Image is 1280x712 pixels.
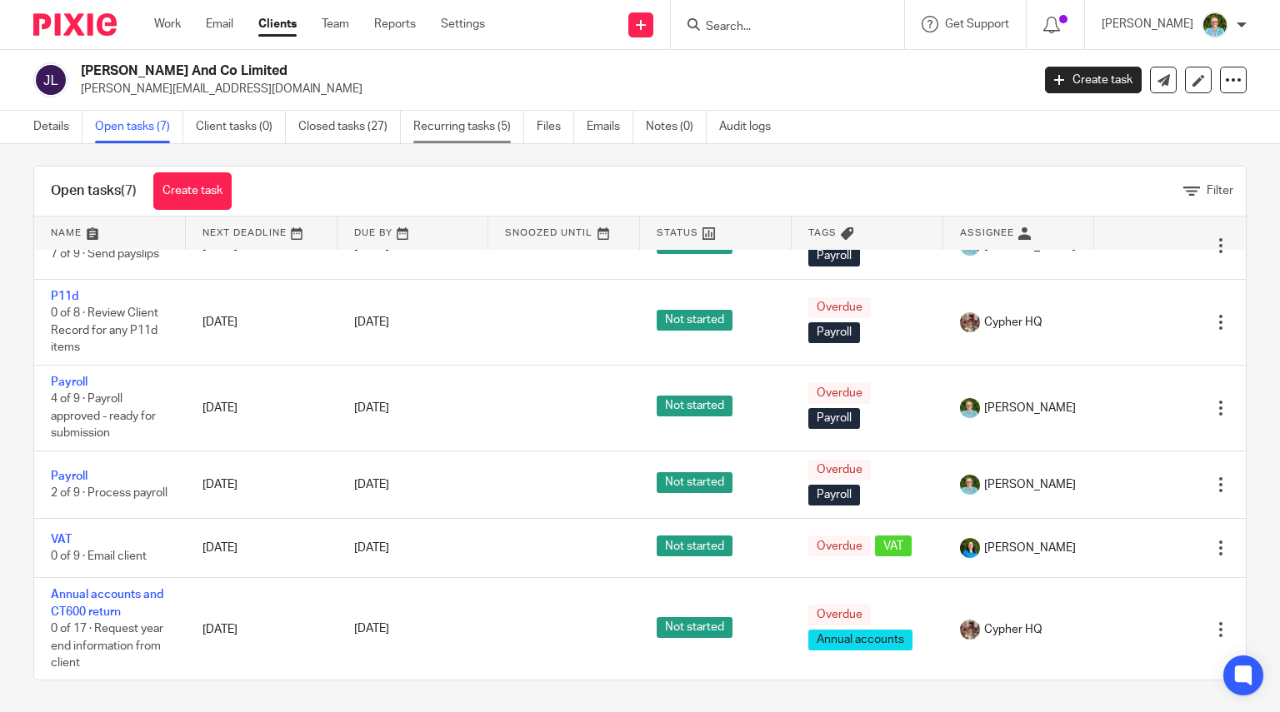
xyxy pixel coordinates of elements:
[960,538,980,558] img: Z91wLL_E.jpeg
[875,535,912,556] span: VAT
[808,535,871,556] span: Overdue
[51,589,163,617] a: Annual accounts and CT600 return
[808,605,871,625] span: Overdue
[186,578,337,680] td: [DATE]
[33,111,82,143] a: Details
[51,471,87,482] a: Payroll
[657,472,732,493] span: Not started
[374,16,416,32] a: Reports
[206,16,233,32] a: Email
[960,312,980,332] img: A9EA1D9F-5CC4-4D49-85F1-B1749FAF3577.jpeg
[537,111,574,143] a: Files
[808,297,871,318] span: Overdue
[354,402,389,414] span: [DATE]
[186,279,337,365] td: [DATE]
[1102,16,1193,32] p: [PERSON_NAME]
[646,111,707,143] a: Notes (0)
[51,394,156,440] span: 4 of 9 · Payroll approved - ready for submission
[322,16,349,32] a: Team
[51,308,158,354] span: 0 of 8 · Review Client Record for any P11d items
[984,540,1076,556] span: [PERSON_NAME]
[51,248,159,260] span: 7 of 9 · Send payslips
[81,62,832,80] h2: [PERSON_NAME] And Co Limited
[298,111,401,143] a: Closed tasks (27)
[33,62,68,97] img: svg%3E
[258,16,297,32] a: Clients
[51,550,147,562] span: 0 of 9 · Email client
[704,20,854,35] input: Search
[51,376,87,388] a: Payroll
[657,310,732,331] span: Not started
[657,617,732,638] span: Not started
[121,184,137,197] span: (7)
[154,16,181,32] a: Work
[1207,185,1233,197] span: Filter
[51,291,78,302] a: P11d
[808,322,860,343] span: Payroll
[808,228,837,237] span: Tags
[153,172,232,210] a: Create task
[413,111,524,143] a: Recurring tasks (5)
[186,519,337,578] td: [DATE]
[984,621,1042,638] span: Cypher HQ
[657,396,732,416] span: Not started
[657,228,698,237] span: Status
[1045,67,1142,93] a: Create task
[808,485,860,505] span: Payroll
[33,13,117,36] img: Pixie
[808,408,860,429] span: Payroll
[51,623,163,669] span: 0 of 17 · Request year end information from client
[984,400,1076,416] span: [PERSON_NAME]
[51,534,72,545] a: VAT
[808,460,871,480] span: Overdue
[960,620,980,640] img: A9EA1D9F-5CC4-4D49-85F1-B1749FAF3577.jpeg
[354,240,389,251] span: [DATE]
[186,366,337,451] td: [DATE]
[95,111,183,143] a: Open tasks (7)
[441,16,485,32] a: Settings
[81,81,1020,97] p: [PERSON_NAME][EMAIL_ADDRESS][DOMAIN_NAME]
[196,111,286,143] a: Client tasks (0)
[657,535,732,556] span: Not started
[984,476,1076,493] span: [PERSON_NAME]
[354,316,389,328] span: [DATE]
[960,398,980,418] img: U9kDOIcY.jpeg
[51,487,167,499] span: 2 of 9 · Process payroll
[945,18,1009,30] span: Get Support
[808,383,871,404] span: Overdue
[354,624,389,635] span: [DATE]
[808,630,912,650] span: Annual accounts
[186,451,337,519] td: [DATE]
[960,475,980,495] img: U9kDOIcY.jpeg
[719,111,783,143] a: Audit logs
[984,314,1042,331] span: Cypher HQ
[1202,12,1228,38] img: U9kDOIcY.jpeg
[808,246,860,266] span: Payroll
[505,228,592,237] span: Snoozed Until
[354,479,389,490] span: [DATE]
[51,182,137,200] h1: Open tasks
[354,542,389,554] span: [DATE]
[587,111,633,143] a: Emails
